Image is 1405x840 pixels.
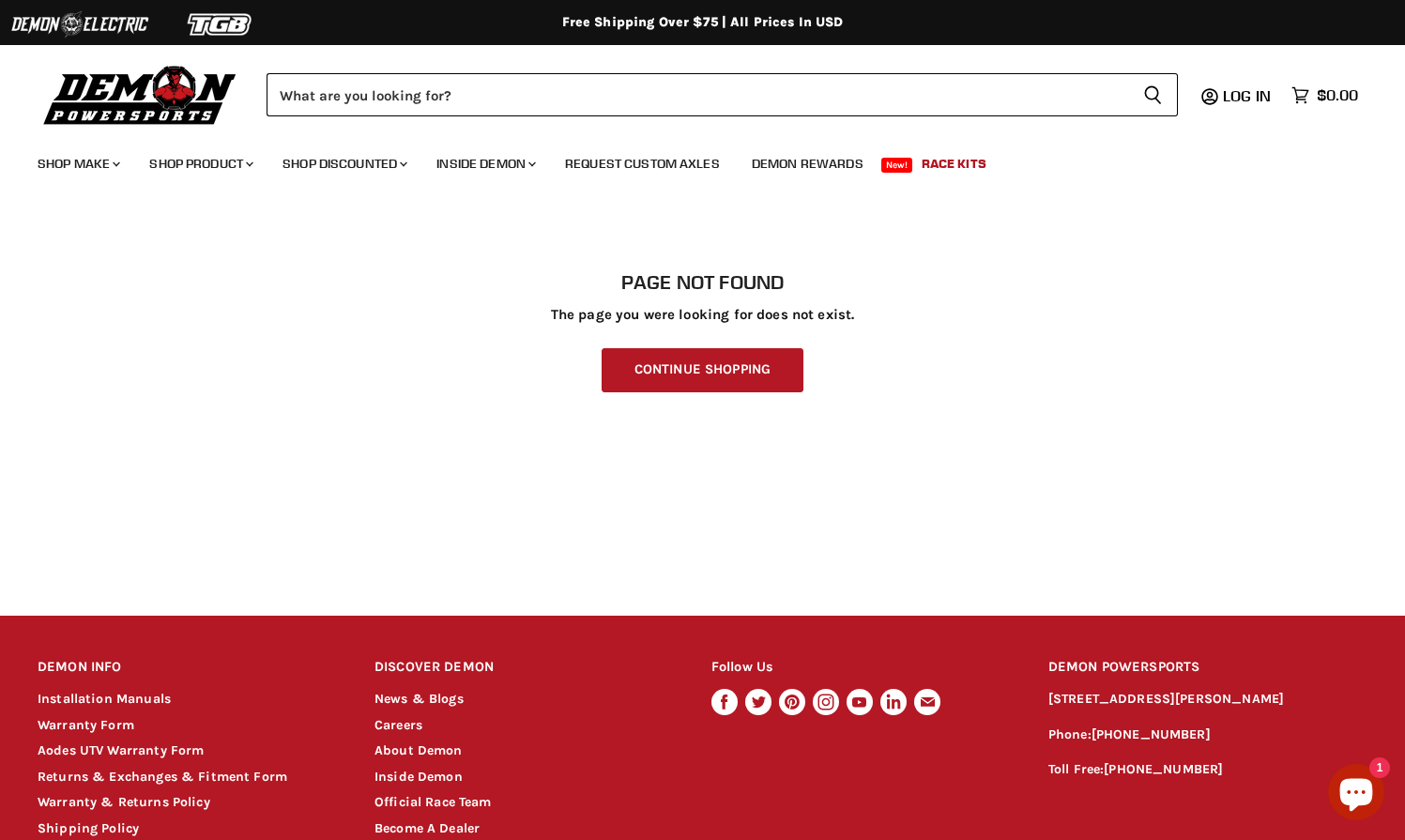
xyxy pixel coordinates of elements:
[1214,87,1282,104] a: Log in
[374,794,492,810] a: Official Race Team
[908,145,1000,183] a: Race Kits
[374,691,464,707] a: News & Blogs
[9,7,150,42] img: Demon Electric Logo 2
[1048,646,1367,690] h2: DEMON POWERSPORTS
[38,271,1367,294] h1: Page not found
[38,307,1367,323] p: The page you were looking for does not exist.
[738,145,878,183] a: Demon Rewards
[551,145,734,183] a: Request Custom Axles
[267,73,1128,116] input: Search
[38,742,204,758] a: Aodes UTV Warranty Form
[1317,86,1358,104] span: $0.00
[268,145,419,183] a: Shop Discounted
[38,820,139,836] a: Shipping Policy
[150,7,291,42] img: TGB Logo 2
[38,691,171,707] a: Installation Manuals
[1104,761,1223,777] a: [PHONE_NUMBER]
[38,794,210,810] a: Warranty & Returns Policy
[267,73,1178,116] form: Product
[23,137,1353,183] ul: Main menu
[38,61,243,128] img: Demon Powersports
[374,769,463,785] a: Inside Demon
[1048,689,1367,710] p: [STREET_ADDRESS][PERSON_NAME]
[881,158,913,173] span: New!
[1223,86,1271,105] span: Log in
[38,769,287,785] a: Returns & Exchanges & Fitment Form
[1048,725,1367,746] p: Phone:
[374,742,463,758] a: About Demon
[374,820,480,836] a: Become A Dealer
[1282,82,1367,109] a: $0.00
[1048,759,1367,781] p: Toll Free:
[374,717,422,733] a: Careers
[422,145,547,183] a: Inside Demon
[374,646,676,690] h2: DISCOVER DEMON
[38,646,339,690] h2: DEMON INFO
[1322,764,1390,825] inbox-online-store-chat: Shopify online store chat
[1128,73,1178,116] button: Search
[135,145,265,183] a: Shop Product
[711,646,1013,690] h2: Follow Us
[602,348,803,392] a: Continue Shopping
[1092,726,1211,742] a: [PHONE_NUMBER]
[38,717,134,733] a: Warranty Form
[23,145,131,183] a: Shop Make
